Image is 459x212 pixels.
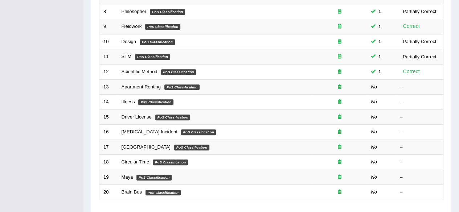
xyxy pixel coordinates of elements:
[316,8,363,15] div: Exam occurring question
[400,144,439,151] div: –
[316,23,363,30] div: Exam occurring question
[400,8,439,15] div: Partially Correct
[400,99,439,105] div: –
[140,39,175,45] em: PoS Classification
[316,84,363,91] div: Exam occurring question
[316,174,363,181] div: Exam occurring question
[400,67,423,76] div: Correct
[316,114,363,121] div: Exam occurring question
[99,49,118,65] td: 11
[316,129,363,136] div: Exam occurring question
[371,159,377,165] em: No
[400,22,423,30] div: Correct
[145,24,180,30] em: PoS Classification
[136,175,172,180] em: PoS Classification
[122,9,147,14] a: Philosopher
[138,99,173,105] em: PoS Classification
[371,189,377,195] em: No
[400,53,439,61] div: Partially Correct
[99,155,118,170] td: 18
[371,84,377,90] em: No
[122,54,131,59] a: STM
[400,189,439,196] div: –
[316,53,363,60] div: Exam occurring question
[371,99,377,104] em: No
[122,114,152,120] a: Driver License
[155,115,190,120] em: PoS Classification
[122,39,136,44] a: Design
[99,95,118,110] td: 14
[316,159,363,166] div: Exam occurring question
[400,114,439,121] div: –
[122,99,135,104] a: Illness
[135,54,170,60] em: PoS Classification
[99,125,118,140] td: 16
[316,144,363,151] div: Exam occurring question
[99,185,118,200] td: 20
[146,190,181,196] em: PoS Classification
[316,38,363,45] div: Exam occurring question
[376,23,384,30] span: You can still take this question
[376,53,384,61] span: You can still take this question
[181,129,216,135] em: PoS Classification
[122,69,157,74] a: Scientific Method
[371,144,377,150] em: No
[376,8,384,15] span: You can still take this question
[99,109,118,125] td: 15
[400,84,439,91] div: –
[99,170,118,185] td: 19
[376,68,384,75] span: You can still take this question
[153,159,188,165] em: PoS Classification
[316,68,363,75] div: Exam occurring question
[122,129,177,134] a: [MEDICAL_DATA] Incident
[371,114,377,120] em: No
[99,34,118,49] td: 10
[400,174,439,181] div: –
[174,145,209,150] em: PoS Classification
[150,9,185,15] em: PoS Classification
[99,140,118,155] td: 17
[99,64,118,79] td: 12
[371,174,377,180] em: No
[400,38,439,45] div: Partially Correct
[122,159,149,165] a: Circular Time
[99,79,118,95] td: 13
[122,84,161,90] a: Apartment Renting
[400,159,439,166] div: –
[161,69,196,75] em: PoS Classification
[99,19,118,34] td: 9
[376,38,384,45] span: You can still take this question
[99,4,118,19] td: 8
[122,189,142,195] a: Brain Bus
[122,144,171,150] a: [GEOGRAPHIC_DATA]
[400,129,439,136] div: –
[164,84,200,90] em: PoS Classification
[316,99,363,105] div: Exam occurring question
[122,24,142,29] a: Fieldwork
[316,189,363,196] div: Exam occurring question
[371,129,377,134] em: No
[122,174,133,180] a: Maya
